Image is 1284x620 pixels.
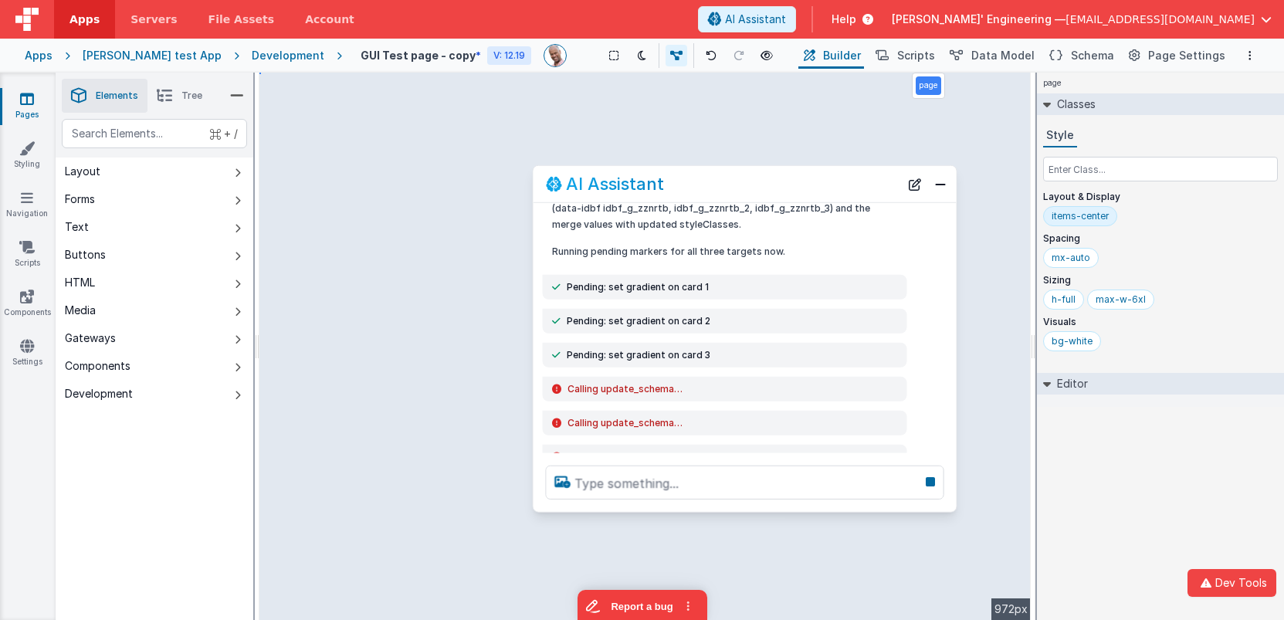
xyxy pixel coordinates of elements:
[1148,48,1225,63] span: Page Settings
[698,6,796,32] button: AI Assistant
[944,42,1038,69] button: Data Model
[930,173,950,195] button: Close
[552,243,898,259] p: Running pending markers for all three targets now.
[904,173,926,195] button: New Chat
[83,48,222,63] div: [PERSON_NAME] test App
[25,48,53,63] div: Apps
[208,12,275,27] span: File Assets
[567,380,683,392] span: Calling update_schema…
[1043,124,1077,147] button: Style
[1071,48,1114,63] span: Schema
[544,45,566,66] img: 11ac31fe5dc3d0eff3fbbbf7b26fa6e1
[69,12,100,27] span: Apps
[1241,46,1259,65] button: Options
[1043,157,1278,181] input: Enter Class...
[1052,210,1109,222] div: items-center
[823,48,861,63] span: Builder
[892,12,1065,27] span: [PERSON_NAME]' Engineering —
[56,352,253,380] button: Components
[56,185,253,213] button: Forms
[725,12,786,27] span: AI Assistant
[567,315,710,327] span: Pending: set gradient on card 2
[892,12,1272,27] button: [PERSON_NAME]' Engineering — [EMAIL_ADDRESS][DOMAIN_NAME]
[130,12,177,27] span: Servers
[65,164,100,179] div: Layout
[56,324,253,352] button: Gateways
[487,46,531,65] div: V: 12.19
[96,90,138,102] span: Elements
[1051,93,1096,115] h2: Classes
[1043,232,1278,245] p: Spacing
[567,451,683,463] span: Calling update_schema…
[798,42,864,69] button: Builder
[552,168,898,232] p: Purpose & minimal inputs: set distinct gradient backgrounds on the three blue card groups. Minima...
[1044,42,1117,69] button: Schema
[870,42,938,69] button: Scripts
[56,158,253,185] button: Layout
[210,119,238,148] span: + /
[56,296,253,324] button: Media
[567,417,683,429] span: Calling update_schema…
[65,247,106,263] div: Buttons
[361,49,476,61] h4: GUI Test page - copy
[566,174,664,193] h2: AI Assistant
[1052,335,1093,347] div: bg-white
[1187,569,1276,597] button: Dev Tools
[919,80,938,92] p: page
[65,358,130,374] div: Components
[65,275,95,290] div: HTML
[56,380,253,408] button: Development
[1051,373,1088,395] h2: Editor
[56,213,253,241] button: Text
[65,303,96,318] div: Media
[65,330,116,346] div: Gateways
[1043,316,1278,328] p: Visuals
[1037,73,1068,93] h4: page
[971,48,1035,63] span: Data Model
[567,281,709,293] span: Pending: set gradient on card 1
[252,48,324,63] div: Development
[897,48,935,63] span: Scripts
[991,598,1031,620] div: 972px
[1123,42,1228,69] button: Page Settings
[62,119,247,148] input: Search Elements...
[1052,252,1090,264] div: mx-auto
[65,386,133,401] div: Development
[65,191,95,207] div: Forms
[181,90,202,102] span: Tree
[56,241,253,269] button: Buttons
[1043,274,1278,286] p: Sizing
[259,73,1031,620] div: -->
[1065,12,1255,27] span: [EMAIL_ADDRESS][DOMAIN_NAME]
[1043,191,1278,203] p: Layout & Display
[832,12,856,27] span: Help
[1052,293,1076,306] div: h-full
[65,219,89,235] div: Text
[1096,293,1146,306] div: max-w-6xl
[56,269,253,296] button: HTML
[567,349,710,361] span: Pending: set gradient on card 3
